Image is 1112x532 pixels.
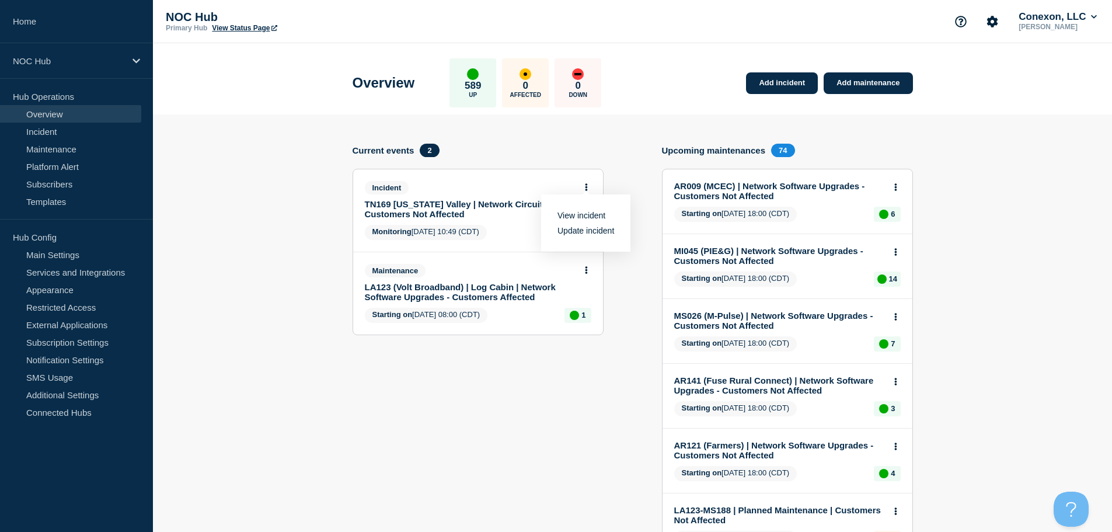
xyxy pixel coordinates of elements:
iframe: Help Scout Beacon - Open [1054,492,1089,527]
a: Update incident [557,226,614,235]
p: 7 [891,339,895,348]
span: Starting on [682,339,722,347]
div: up [879,469,888,478]
p: Down [569,92,587,98]
div: up [879,210,888,219]
span: Starting on [372,310,413,319]
div: up [877,274,887,284]
span: [DATE] 08:00 (CDT) [365,308,488,323]
div: up [879,339,888,349]
p: 1 [581,311,585,319]
a: LA123 (Volt Broadband) | Log Cabin | Network Software Upgrades - Customers Affected [365,282,576,302]
a: View Status Page [212,24,277,32]
span: [DATE] 18:00 (CDT) [674,401,797,416]
div: affected [520,68,531,80]
p: 3 [891,404,895,413]
span: [DATE] 18:00 (CDT) [674,336,797,352]
h4: Current events [353,145,414,155]
a: TN169 [US_STATE] Valley | Network Circuit Event | Customers Not Affected [365,199,576,219]
button: Account settings [980,9,1005,34]
a: View incident [557,211,605,220]
div: down [572,68,584,80]
div: up [879,404,888,413]
span: Incident [365,181,409,194]
p: Affected [510,92,541,98]
span: Maintenance [365,264,426,277]
span: Monitoring [372,227,412,236]
span: [DATE] 18:00 (CDT) [674,207,797,222]
p: 0 [523,80,528,92]
h4: Upcoming maintenances [662,145,766,155]
button: Conexon, LLC [1016,11,1099,23]
span: 2 [420,144,439,157]
p: Primary Hub [166,24,207,32]
span: Starting on [682,274,722,283]
p: 4 [891,469,895,478]
span: Starting on [682,209,722,218]
a: AR121 (Farmers) | Network Software Upgrades - Customers Not Affected [674,440,885,460]
div: up [467,68,479,80]
span: [DATE] 10:49 (CDT) [365,225,487,240]
a: LA123-MS188 | Planned Maintenance | Customers Not Affected [674,505,885,525]
button: Support [949,9,973,34]
span: [DATE] 18:00 (CDT) [674,466,797,481]
a: MI045 (PIE&G) | Network Software Upgrades - Customers Not Affected [674,246,885,266]
p: NOC Hub [13,56,125,66]
h1: Overview [353,75,415,91]
span: Starting on [682,404,722,412]
p: NOC Hub [166,11,399,24]
span: 74 [771,144,794,157]
a: Add maintenance [824,72,912,94]
div: up [570,311,579,320]
p: 589 [465,80,481,92]
p: 14 [889,274,897,283]
span: Starting on [682,468,722,477]
a: AR009 (MCEC) | Network Software Upgrades - Customers Not Affected [674,181,885,201]
a: MS026 (M-Pulse) | Network Software Upgrades - Customers Not Affected [674,311,885,331]
p: Up [469,92,477,98]
a: AR141 (Fuse Rural Connect) | Network Software Upgrades - Customers Not Affected [674,375,885,395]
a: Add incident [746,72,818,94]
p: 6 [891,210,895,218]
p: [PERSON_NAME] [1016,23,1099,31]
p: 0 [576,80,581,92]
span: [DATE] 18:00 (CDT) [674,272,797,287]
